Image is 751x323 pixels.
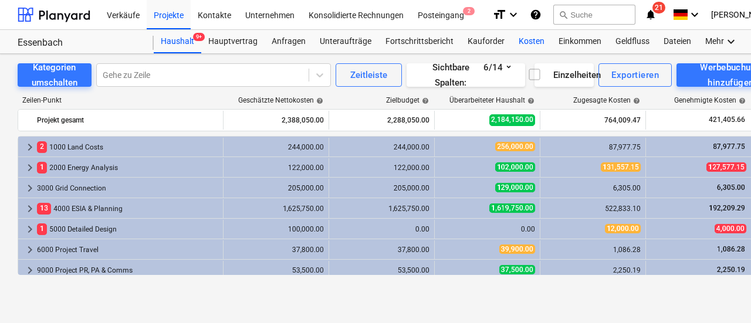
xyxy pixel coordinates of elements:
[228,266,324,274] div: 53,500.00
[154,30,201,53] div: Haushalt
[193,33,205,41] span: 9+
[265,30,313,53] a: Anfragen
[201,30,265,53] a: Hauptvertrag
[573,96,640,104] div: Zugesagte Kosten
[228,111,324,130] div: 2,388,050.00
[23,181,37,195] span: keyboard_arrow_right
[598,63,672,87] button: Exportieren
[463,7,475,15] span: 2
[461,30,512,53] a: Kauforder
[688,8,702,22] i: keyboard_arrow_down
[228,205,324,213] div: 1,625,750.00
[708,204,746,212] span: 192,209.29
[495,142,535,151] span: 256,000.00
[527,67,601,83] div: Einzelheiten
[334,164,429,172] div: 122,000.00
[736,97,746,104] span: help
[23,202,37,216] span: keyboard_arrow_right
[545,205,641,213] div: 522,833.10
[421,60,512,91] div: Sichtbare Spalten : 6/14
[489,203,535,213] span: 1,619,750.00
[37,223,47,234] span: 1
[37,158,218,177] div: 2000 Energy Analysis
[23,140,37,154] span: keyboard_arrow_right
[499,265,535,274] span: 37,500.00
[37,179,218,198] div: 3000 Grid Connection
[37,138,218,157] div: 1000 Land Costs
[439,225,535,233] div: 0.00
[506,8,520,22] i: keyboard_arrow_down
[698,30,745,53] div: Mehr
[715,224,746,233] span: 4,000.00
[545,266,641,274] div: 2,250.19
[37,220,218,239] div: 5000 Detailed Design
[608,30,657,53] a: Geldfluss
[314,97,323,104] span: help
[334,225,429,233] div: 0.00
[499,244,535,254] span: 39,900.00
[37,111,218,130] div: Projekt gesamt
[23,161,37,175] span: keyboard_arrow_right
[420,97,429,104] span: help
[334,184,429,192] div: 205,000.00
[545,111,641,130] div: 764,009.47
[336,63,402,87] button: Zeitleiste
[657,30,698,53] a: Dateien
[407,63,526,87] button: Sichtbare Spalten:6/14
[228,164,324,172] div: 122,000.00
[334,111,429,130] div: 2,288,050.00
[386,96,429,104] div: Zielbudget
[708,115,746,125] span: 421,405.66
[495,183,535,192] span: 129,000.00
[334,266,429,274] div: 53,500.00
[489,114,535,125] span: 2,184,150.00
[605,224,641,233] span: 12,000.00
[18,37,140,49] div: Essenbach
[495,162,535,172] span: 102,000.00
[545,143,641,151] div: 87,977.75
[37,199,218,218] div: 4000 ESIA & Planning
[23,222,37,236] span: keyboard_arrow_right
[645,8,657,22] i: notifications
[706,162,746,172] span: 127,577.15
[37,240,218,259] div: 6000 Project Travel
[228,143,324,151] div: 244,000.00
[712,142,746,151] span: 87,977.75
[559,10,568,19] span: search
[313,30,378,53] a: Unteraufträge
[449,96,535,104] div: Überarbeiteter Haushalt
[535,63,594,87] button: Einzelheiten
[378,30,461,53] a: Fortschrittsbericht
[334,205,429,213] div: 1,625,750.00
[18,96,223,104] div: Zeilen-Punkt
[228,246,324,254] div: 37,800.00
[18,63,92,87] button: Kategorien umschalten
[553,5,635,25] button: Suche
[334,143,429,151] div: 244,000.00
[674,96,746,104] div: Genehmigte Kosten
[692,267,751,323] div: Chat-Widget
[545,246,641,254] div: 1,086.28
[611,67,659,83] div: Exportieren
[724,35,738,49] i: keyboard_arrow_down
[32,60,77,91] div: Kategorien umschalten
[652,2,665,13] span: 21
[716,245,746,253] span: 1,086.28
[512,30,552,53] a: Kosten
[37,203,51,214] span: 13
[37,141,47,152] span: 2
[37,162,47,173] span: 1
[692,267,751,323] iframe: Chat Widget
[228,184,324,192] div: 205,000.00
[228,225,324,233] div: 100,000.00
[37,261,218,280] div: 9000 Project PR, PA & Comms
[552,30,608,53] div: Einkommen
